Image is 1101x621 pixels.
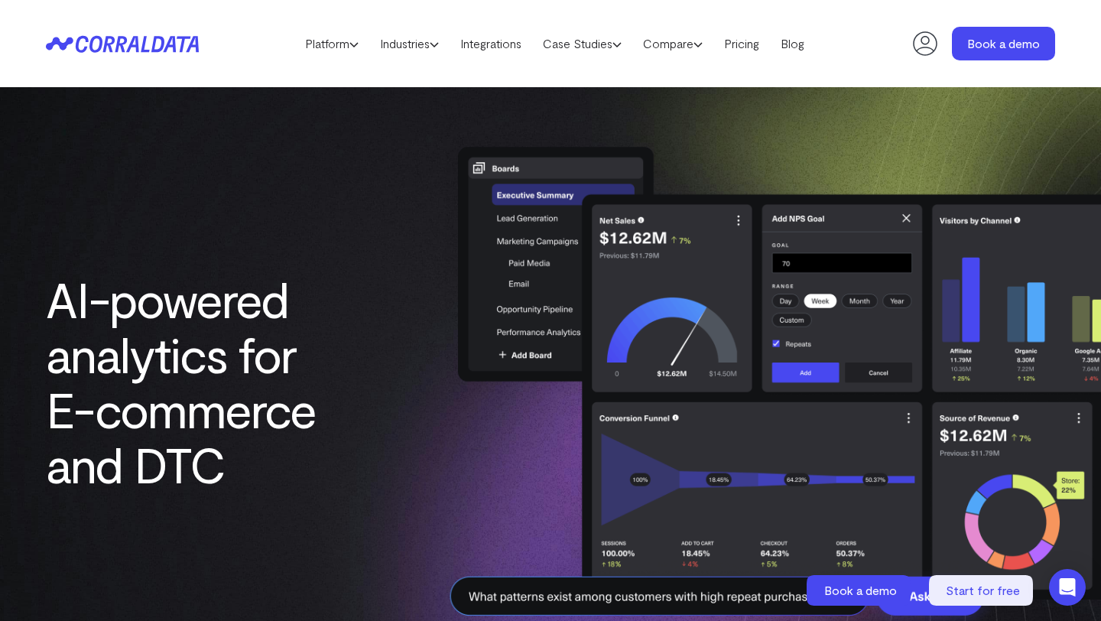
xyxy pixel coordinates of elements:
[632,32,713,55] a: Compare
[824,583,897,597] span: Book a demo
[369,32,450,55] a: Industries
[1049,569,1086,606] div: Open Intercom Messenger
[713,32,770,55] a: Pricing
[946,583,1020,597] span: Start for free
[770,32,815,55] a: Blog
[46,271,347,492] h1: AI-powered analytics for E-commerce and DTC
[929,575,1036,606] a: Start for free
[807,575,914,606] a: Book a demo
[952,27,1055,60] a: Book a demo
[294,32,369,55] a: Platform
[532,32,632,55] a: Case Studies
[450,32,532,55] a: Integrations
